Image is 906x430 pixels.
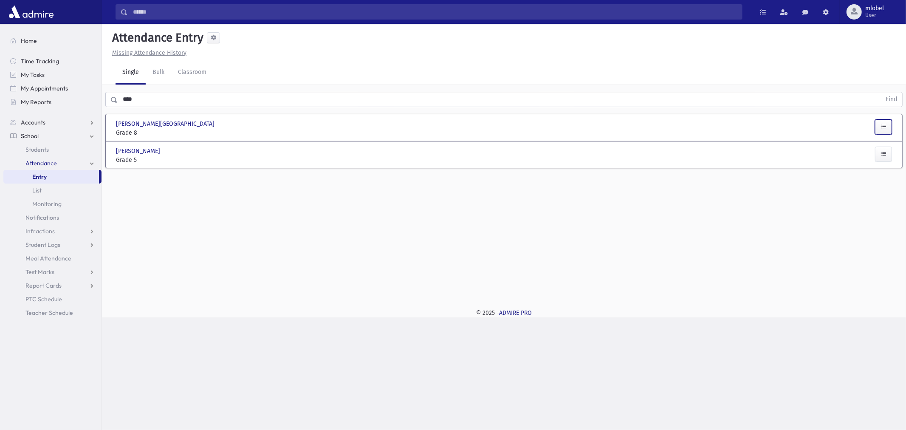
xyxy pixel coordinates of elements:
a: Entry [3,170,99,184]
span: Accounts [21,119,45,126]
span: School [21,132,39,140]
a: Report Cards [3,279,102,292]
span: Time Tracking [21,57,59,65]
span: mlobel [865,5,884,12]
span: Attendance [25,159,57,167]
span: Grade 5 [116,156,238,164]
a: Classroom [171,61,213,85]
span: Students [25,146,49,153]
a: Test Marks [3,265,102,279]
span: PTC Schedule [25,295,62,303]
button: Find [881,92,902,107]
span: Entry [32,173,47,181]
span: [PERSON_NAME] [116,147,162,156]
a: My Reports [3,95,102,109]
span: Grade 8 [116,128,238,137]
img: AdmirePro [7,3,56,20]
a: Accounts [3,116,102,129]
span: [PERSON_NAME][GEOGRAPHIC_DATA] [116,119,216,128]
a: Missing Attendance History [109,49,186,57]
a: Monitoring [3,197,102,211]
span: Home [21,37,37,45]
a: Single [116,61,146,85]
div: © 2025 - [116,308,892,317]
a: Time Tracking [3,54,102,68]
a: Meal Attendance [3,252,102,265]
span: Student Logs [25,241,60,249]
span: Teacher Schedule [25,309,73,317]
span: My Appointments [21,85,68,92]
a: School [3,129,102,143]
input: Search [128,4,742,20]
a: Notifications [3,211,102,224]
a: Attendance [3,156,102,170]
a: List [3,184,102,197]
span: User [865,12,884,19]
a: PTC Schedule [3,292,102,306]
a: Infractions [3,224,102,238]
a: Home [3,34,102,48]
span: My Reports [21,98,51,106]
span: Test Marks [25,268,54,276]
a: Students [3,143,102,156]
h5: Attendance Entry [109,31,203,45]
span: My Tasks [21,71,45,79]
span: Monitoring [32,200,62,208]
span: Report Cards [25,282,62,289]
a: My Tasks [3,68,102,82]
span: Meal Attendance [25,255,71,262]
a: Teacher Schedule [3,306,102,320]
a: Student Logs [3,238,102,252]
a: My Appointments [3,82,102,95]
u: Missing Attendance History [112,49,186,57]
span: Infractions [25,227,55,235]
span: Notifications [25,214,59,221]
a: ADMIRE PRO [499,309,532,317]
span: List [32,187,42,194]
a: Bulk [146,61,171,85]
